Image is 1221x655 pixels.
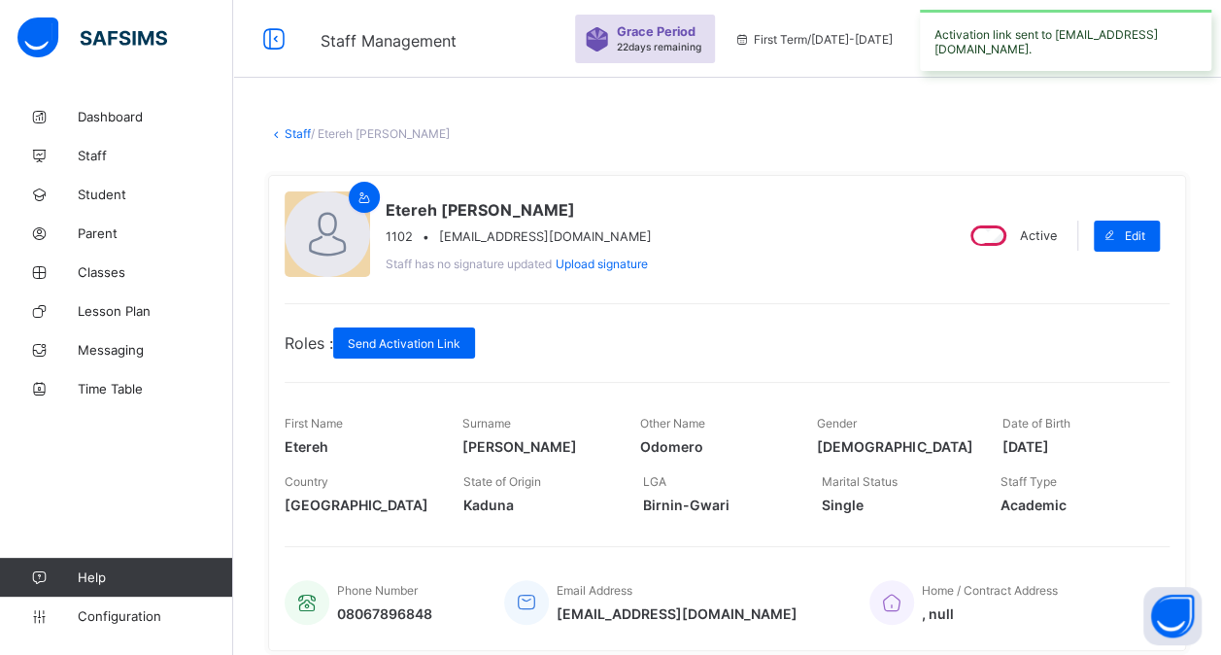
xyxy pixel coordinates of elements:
[1001,438,1150,455] span: [DATE]
[922,583,1058,598] span: Home / Contract Address
[463,497,613,513] span: Kaduna
[285,126,311,141] a: Staff
[920,10,1211,71] div: Activation link sent to [EMAIL_ADDRESS][DOMAIN_NAME].
[1001,474,1057,489] span: Staff Type
[640,438,789,455] span: Odomero
[78,608,232,624] span: Configuration
[817,416,857,431] span: Gender
[285,497,434,513] span: [GEOGRAPHIC_DATA]
[78,569,232,585] span: Help
[439,229,652,244] span: [EMAIL_ADDRESS][DOMAIN_NAME]
[922,605,1058,622] span: , null
[78,109,233,124] span: Dashboard
[285,416,343,431] span: First Name
[78,342,233,358] span: Messaging
[1143,587,1202,645] button: Open asap
[642,497,792,513] span: Birnin-Gwari
[386,200,652,220] span: Etereh [PERSON_NAME]
[78,148,233,163] span: Staff
[557,583,632,598] span: Email Address
[348,336,460,351] span: Send Activation Link
[1001,416,1069,431] span: Date of Birth
[337,583,418,598] span: Phone Number
[311,126,450,141] span: / Etereh [PERSON_NAME]
[1125,228,1145,243] span: Edit
[285,474,328,489] span: Country
[556,257,648,271] span: Upload signature
[337,605,432,622] span: 08067896848
[822,497,971,513] span: Single
[617,24,695,39] span: Grace Period
[321,31,457,51] span: Staff Management
[817,438,972,455] span: [DEMOGRAPHIC_DATA]
[734,32,893,47] span: session/term information
[78,303,233,319] span: Lesson Plan
[285,438,433,455] span: Etereh
[78,381,233,396] span: Time Table
[386,229,413,244] span: 1102
[17,17,167,58] img: safsims
[285,333,333,353] span: Roles :
[557,605,797,622] span: [EMAIL_ADDRESS][DOMAIN_NAME]
[386,257,552,271] span: Staff has no signature updated
[78,187,233,202] span: Student
[617,41,701,52] span: 22 days remaining
[78,264,233,280] span: Classes
[78,225,233,241] span: Parent
[585,27,609,52] img: sticker-purple.71386a28dfed39d6af7621340158ba97.svg
[386,229,652,244] div: •
[642,474,665,489] span: LGA
[463,474,541,489] span: State of Origin
[1001,497,1150,513] span: Academic
[462,416,511,431] span: Surname
[640,416,705,431] span: Other Name
[462,438,611,455] span: [PERSON_NAME]
[1020,228,1057,243] span: Active
[822,474,898,489] span: Marital Status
